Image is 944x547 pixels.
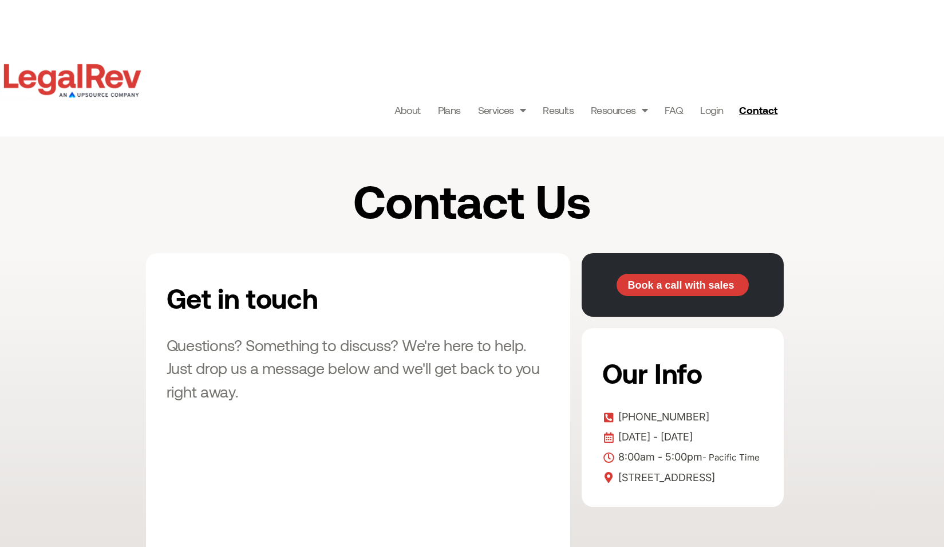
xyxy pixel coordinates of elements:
h2: Our Info [602,349,760,397]
span: Contact [739,105,777,115]
span: Book a call with sales [627,280,734,290]
span: [PHONE_NUMBER] [615,408,709,426]
h2: Get in touch [167,274,435,322]
span: 8:00am - 5:00pm [615,448,760,466]
span: - Pacific Time [702,452,760,463]
nav: Menu [394,102,724,118]
a: Login [700,102,723,118]
span: [DATE] - [DATE] [615,428,693,446]
a: Results [543,102,574,118]
a: Plans [438,102,461,118]
a: [PHONE_NUMBER] [602,408,763,426]
a: Resources [591,102,647,118]
a: Book a call with sales [617,274,749,297]
a: Contact [734,101,785,119]
h3: Questions? Something to discuss? We're here to help. Just drop us a message below and we'll get b... [167,333,550,403]
h1: Contact Us [244,176,701,225]
a: FAQ [665,102,683,118]
a: Services [478,102,526,118]
a: About [394,102,421,118]
span: [STREET_ADDRESS] [615,469,715,486]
